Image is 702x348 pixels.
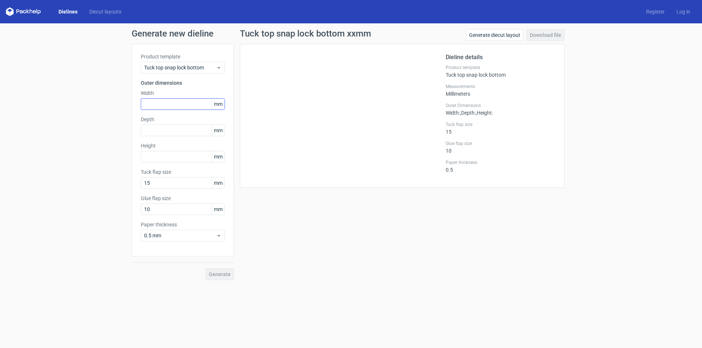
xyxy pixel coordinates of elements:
h1: Generate new dieline [132,29,570,38]
a: Dielines [53,8,83,15]
label: Depth [141,116,225,123]
label: Paper thickness [446,160,555,165]
a: Generate diecut layout [466,29,524,41]
span: mm [212,204,224,215]
label: Product template [141,53,225,60]
span: mm [212,151,224,162]
label: Glue flap size [141,195,225,202]
div: Tuck top snap lock bottom [446,65,555,78]
a: Diecut layouts [83,8,127,15]
label: Measurements [446,84,555,89]
a: Register [640,8,671,15]
label: Paper thickness [141,221,225,228]
h1: Tuck top snap lock bottom xxmm [240,29,371,38]
h2: Dieline details [446,53,555,62]
label: Outer Dimensions [446,103,555,108]
span: Tuck top snap lock bottom [144,64,216,71]
div: Millimeters [446,84,555,97]
div: 15 [446,122,555,135]
label: Tuck flap size [446,122,555,127]
a: Log in [671,8,696,15]
span: mm [212,177,224,188]
span: , Depth : [460,110,476,116]
label: Tuck flap size [141,168,225,176]
span: 0.5 mm [144,232,216,239]
span: Width : [446,110,460,116]
label: Product template [446,65,555,70]
h3: Outer dimensions [141,79,225,87]
div: 0.5 [446,160,555,173]
span: , Height : [476,110,493,116]
span: mm [212,99,224,110]
label: Height [141,142,225,149]
span: mm [212,125,224,136]
label: Width [141,89,225,97]
div: 10 [446,141,555,154]
label: Glue flap size [446,141,555,146]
